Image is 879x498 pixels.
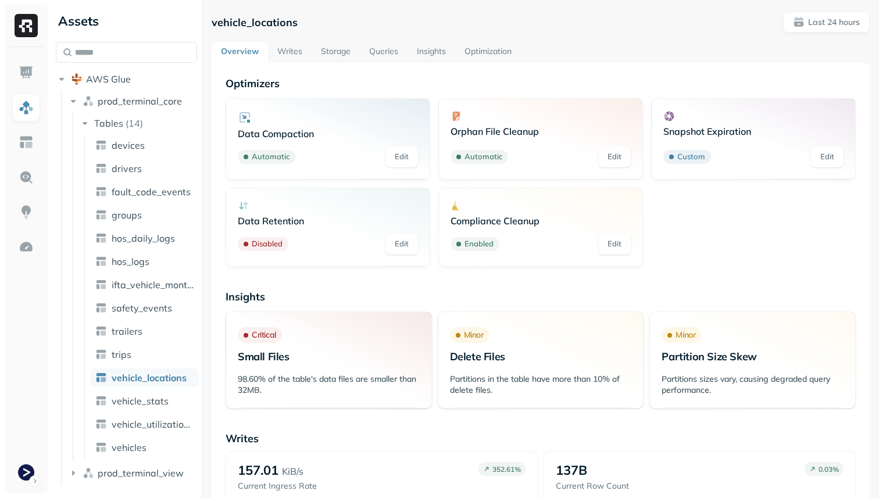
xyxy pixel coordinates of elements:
span: prod_terminal_view [98,467,184,479]
p: Last 24 hours [808,17,860,28]
p: Minor [676,329,695,341]
p: Partitions in the table have more than 10% of delete files. [450,374,632,396]
img: table [95,256,107,267]
img: table [95,442,107,453]
img: table [95,372,107,384]
div: Assets [56,12,197,30]
span: Tables [94,117,123,129]
span: vehicle_utilization_day [112,418,194,430]
a: hos_logs [91,252,199,271]
p: Minor [464,329,484,341]
p: Delete Files [450,350,632,363]
a: safety_events [91,299,199,317]
img: table [95,418,107,430]
p: 352.61 % [492,465,521,474]
span: hos_logs [112,256,149,267]
p: 0.03 % [819,465,839,474]
img: table [95,163,107,174]
img: Terminal [18,464,34,481]
img: table [95,139,107,151]
a: Optimization [455,42,521,63]
a: Storage [312,42,360,63]
img: Query Explorer [19,170,34,185]
p: Small Files [238,350,420,363]
span: AWS Glue [86,73,131,85]
button: Last 24 hours [783,12,870,33]
img: Insights [19,205,34,220]
img: Optimization [19,239,34,255]
img: Dashboard [19,65,34,80]
a: Edit [385,234,418,255]
span: trips [112,349,131,360]
a: Queries [360,42,408,63]
p: Enabled [464,238,494,250]
span: devices [112,139,145,151]
span: prod_terminal_core [98,95,182,107]
button: AWS Glue [56,70,197,88]
span: safety_events [112,302,172,314]
p: Custom [677,151,705,163]
p: ( 14 ) [126,117,143,129]
a: Edit [598,146,631,167]
span: vehicle_stats [112,395,169,407]
a: Edit [811,146,844,167]
p: vehicle_locations [212,16,298,29]
span: vehicles [112,442,146,453]
a: Overview [212,42,268,63]
img: root [71,73,83,85]
p: 157.01 [238,462,278,478]
img: Asset Explorer [19,135,34,150]
p: Compliance Cleanup [451,215,631,227]
a: trailers [91,322,199,341]
a: drivers [91,159,199,178]
img: table [95,232,107,244]
a: vehicle_locations [91,368,199,387]
span: hos_daily_logs [112,232,175,244]
img: namespace [83,467,94,479]
p: 98.60% of the table's data files are smaller than 32MB. [238,374,420,396]
img: namespace [83,95,94,107]
p: 137B [556,462,587,478]
p: Automatic [252,151,290,163]
a: trips [91,345,199,364]
p: Optimizers [226,77,856,90]
p: Current Ingress Rate [238,481,317,492]
span: vehicle_locations [112,372,187,384]
button: prod_terminal_core [67,92,198,110]
p: Disabled [252,238,283,250]
p: Data Compaction [238,128,418,139]
span: ifta_vehicle_months [112,279,194,291]
p: Partition Size Skew [662,350,844,363]
a: Insights [408,42,455,63]
a: vehicles [91,438,199,457]
img: table [95,209,107,221]
img: table [95,279,107,291]
p: Current Row Count [556,481,629,492]
a: vehicle_stats [91,392,199,410]
button: Tables(14) [79,114,198,132]
p: Data Retention [238,215,418,227]
img: table [95,186,107,198]
img: table [95,349,107,360]
p: Critical [252,329,276,341]
button: prod_terminal_view [67,464,198,482]
p: Insights [226,290,856,303]
a: ifta_vehicle_months [91,275,199,294]
a: Edit [598,234,631,255]
p: Writes [226,432,856,445]
a: groups [91,206,199,224]
p: Automatic [464,151,502,163]
a: hos_daily_logs [91,229,199,248]
a: Edit [385,146,418,167]
span: groups [112,209,142,221]
img: Assets [19,100,34,115]
img: table [95,302,107,314]
span: trailers [112,325,142,337]
a: Writes [268,42,312,63]
p: Snapshot Expiration [663,126,844,137]
p: Partitions sizes vary, causing degraded query performance. [662,374,844,396]
a: fault_code_events [91,182,199,201]
p: Orphan File Cleanup [451,126,631,137]
p: KiB/s [282,464,303,478]
a: vehicle_utilization_day [91,415,199,433]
